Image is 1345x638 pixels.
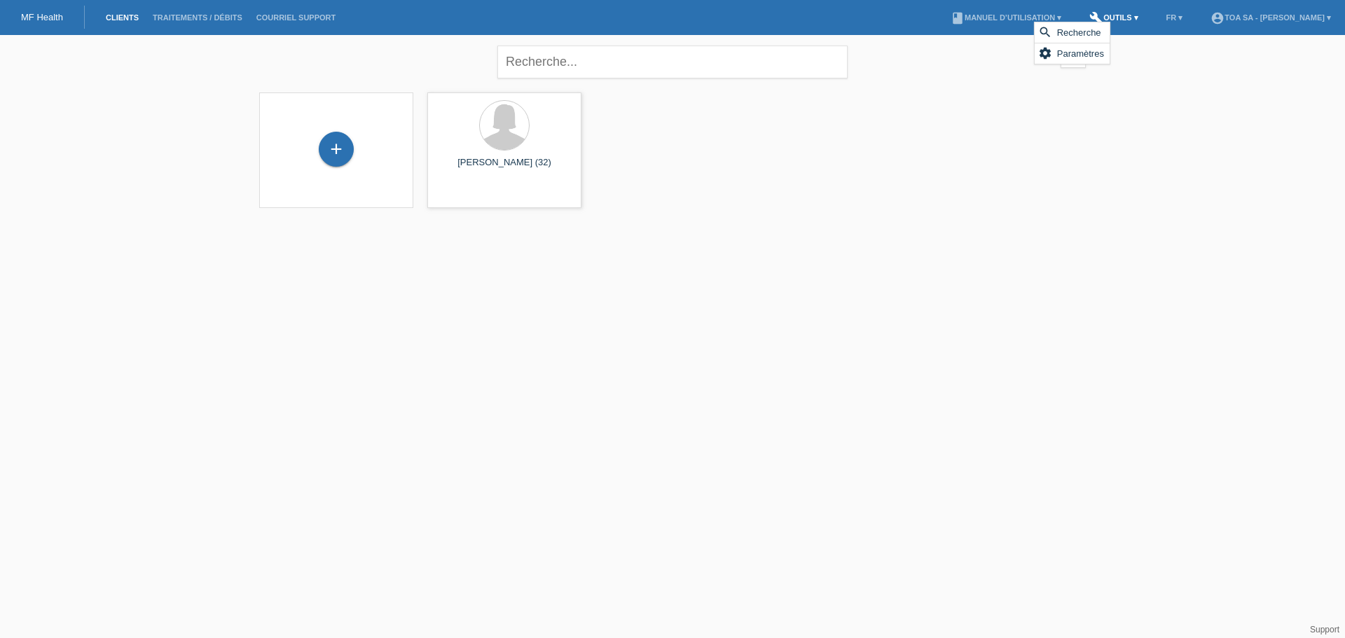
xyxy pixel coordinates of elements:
[1203,13,1338,22] a: account_circleTOA SA - [PERSON_NAME] ▾
[146,13,249,22] a: Traitements / débits
[1055,45,1106,62] span: Paramètres
[21,12,63,22] a: MF Health
[1159,13,1190,22] a: FR ▾
[1089,11,1103,25] i: build
[439,157,570,179] div: [PERSON_NAME] (32)
[497,46,848,78] input: Recherche...
[319,137,353,161] div: Enregistrer le client
[1210,11,1225,25] i: account_circle
[1055,24,1103,41] span: Recherche
[249,13,343,22] a: Courriel Support
[1082,13,1145,22] a: buildOutils ▾
[944,13,1068,22] a: bookManuel d’utilisation ▾
[99,13,146,22] a: Clients
[1038,25,1052,39] i: search
[951,11,965,25] i: book
[1310,625,1339,634] a: Support
[1038,46,1052,60] i: settings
